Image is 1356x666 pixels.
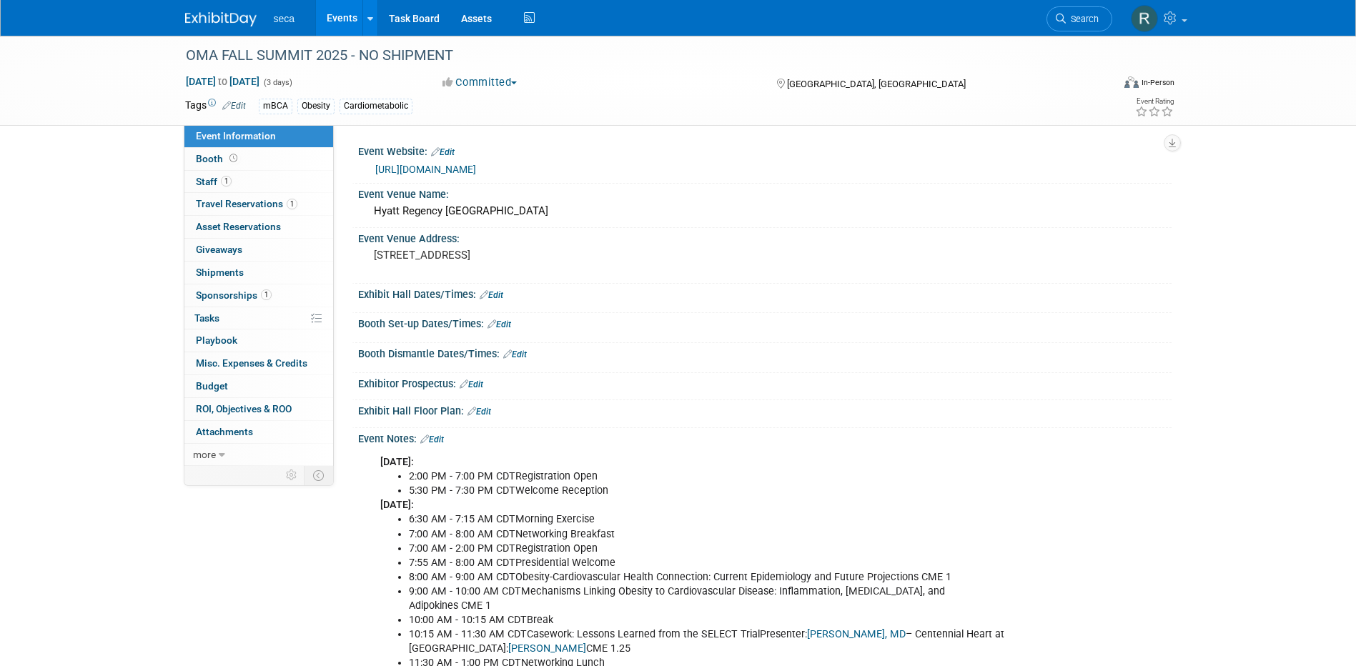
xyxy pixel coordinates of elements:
div: Exhibitor Prospectus: [358,373,1172,392]
span: Booth [196,153,240,164]
b: [DATE]: [380,499,414,511]
li: 2:00 PM - 7:00 PM CDTRegistration Open [409,469,1006,484]
td: Toggle Event Tabs [304,466,333,484]
a: Budget [184,375,333,397]
div: mBCA [259,99,292,114]
a: Playbook [184,329,333,352]
div: Event Rating [1135,98,1174,105]
div: Exhibit Hall Floor Plan: [358,400,1172,419]
span: to [216,76,229,87]
div: In-Person [1141,77,1174,88]
span: ROI, Objectives & ROO [196,403,292,414]
td: Tags [185,98,246,114]
span: Search [1066,14,1099,24]
a: [PERSON_NAME], MD [807,628,906,640]
span: Attachments [196,426,253,437]
a: Tasks [184,307,333,329]
span: Misc. Expenses & Credits [196,357,307,369]
a: Edit [488,319,511,329]
a: Edit [467,407,491,417]
span: Event Information [196,130,276,141]
a: Booth [184,148,333,170]
a: Attachments [184,421,333,443]
li: 9:00 AM - 10:00 AM CDTMechanisms Linking Obesity to Cardiovascular Disease: Inflammation, [MEDICA... [409,585,1006,613]
span: 1 [221,176,232,187]
li: 8:00 AM - 9:00 AM CDTObesity-Cardiovascular Health Connection: Current Epidemiology and Future Pr... [409,570,1006,585]
span: 1 [287,199,297,209]
a: Event Information [184,125,333,147]
a: Staff1 [184,171,333,193]
a: Shipments [184,262,333,284]
a: Edit [480,290,503,300]
span: [DATE] [DATE] [185,75,260,88]
div: Booth Set-up Dates/Times: [358,313,1172,332]
span: (3 days) [262,78,292,87]
span: seca [274,13,295,24]
a: more [184,444,333,466]
span: Shipments [196,267,244,278]
button: Committed [437,75,523,90]
li: 7:00 AM - 8:00 AM CDTNetworking Breakfast [409,527,1006,542]
img: Rachel Jordan [1131,5,1158,32]
img: ExhibitDay [185,12,257,26]
a: Search [1046,6,1112,31]
li: 7:55 AM - 8:00 AM CDTPresidential Welcome [409,556,1006,570]
a: Giveaways [184,239,333,261]
a: Edit [460,379,483,389]
div: Event Format [1028,74,1175,96]
a: Edit [420,434,444,444]
span: Giveaways [196,244,242,255]
li: 7:00 AM - 2:00 PM CDTRegistration Open [409,542,1006,556]
span: more [193,449,216,460]
li: 10:00 AM - 10:15 AM CDTBreak [409,613,1006,627]
img: Format-Inperson.png [1124,76,1139,88]
div: Event Notes: [358,428,1172,447]
td: Personalize Event Tab Strip [279,466,305,484]
a: Edit [431,147,455,157]
a: Asset Reservations [184,216,333,238]
div: Obesity [297,99,335,114]
b: [DATE]: [380,456,414,468]
a: Edit [503,349,527,359]
pre: [STREET_ADDRESS] [374,249,681,262]
div: Event Venue Address: [358,228,1172,246]
div: Event Venue Name: [358,184,1172,202]
a: Misc. Expenses & Credits [184,352,333,374]
span: 1 [261,289,272,300]
li: 6:30 AM - 7:15 AM CDTMorning Exercise [409,512,1006,527]
span: Budget [196,380,228,392]
span: Playbook [196,334,237,346]
a: [URL][DOMAIN_NAME] [375,164,476,175]
a: Sponsorships1 [184,284,333,307]
span: Tasks [194,312,219,324]
span: Staff [196,176,232,187]
li: 10:15 AM - 11:30 AM CDTCasework: Lessons Learned from the SELECT TrialPresenter: – Centennial Hea... [409,627,1006,656]
li: 5:30 PM - 7:30 PM CDTWelcome Reception [409,484,1006,498]
div: Hyatt Regency [GEOGRAPHIC_DATA] [369,200,1161,222]
a: ROI, Objectives & ROO [184,398,333,420]
div: Booth Dismantle Dates/Times: [358,343,1172,362]
a: Edit [222,101,246,111]
a: [PERSON_NAME] [508,642,586,655]
div: Cardiometabolic [340,99,412,114]
div: Event Website: [358,141,1172,159]
div: Exhibit Hall Dates/Times: [358,284,1172,302]
span: Sponsorships [196,289,272,301]
span: Travel Reservations [196,198,297,209]
span: Asset Reservations [196,221,281,232]
span: Booth not reserved yet [227,153,240,164]
div: OMA FALL SUMMIT 2025 - NO SHIPMENT [181,43,1091,69]
span: [GEOGRAPHIC_DATA], [GEOGRAPHIC_DATA] [787,79,966,89]
a: Travel Reservations1 [184,193,333,215]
